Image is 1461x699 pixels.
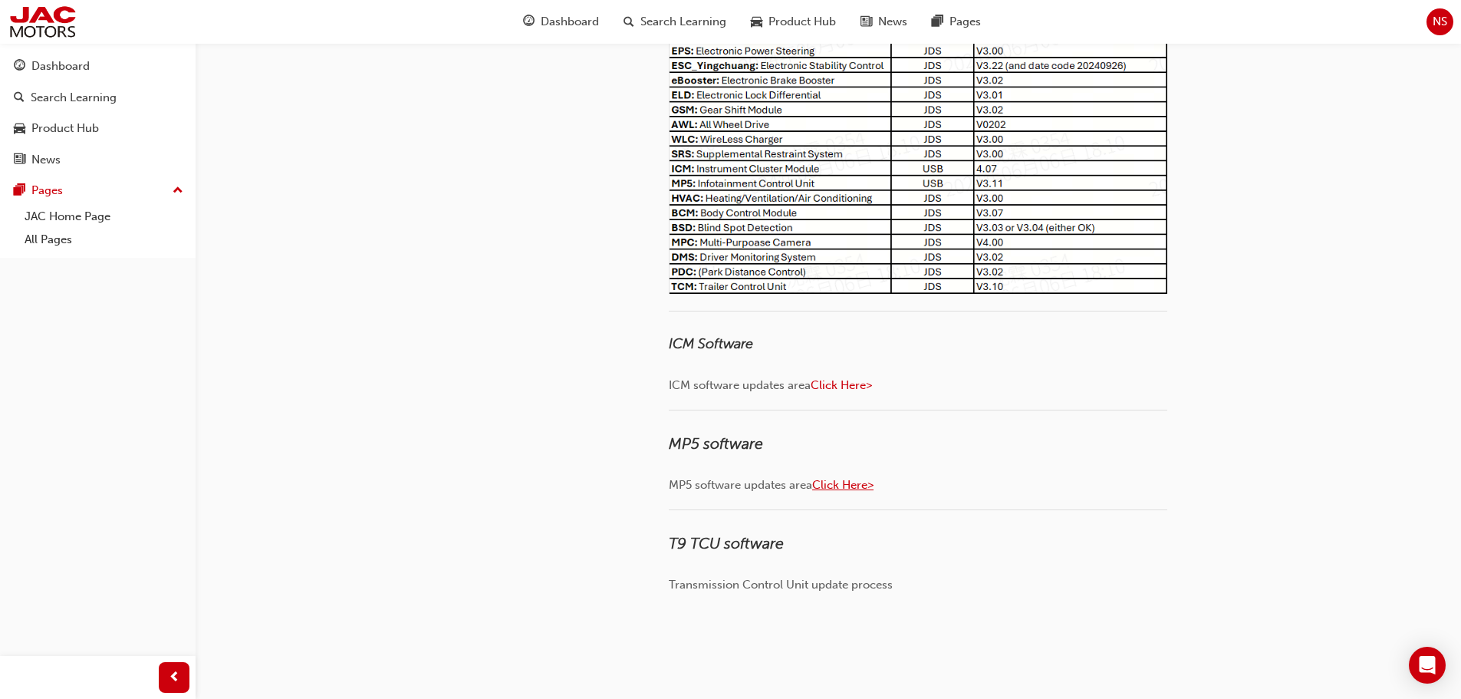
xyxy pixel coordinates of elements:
[31,58,90,75] div: Dashboard
[6,146,189,174] a: News
[751,12,762,31] span: car-icon
[1426,8,1453,35] button: NS
[31,151,61,169] div: News
[739,6,848,38] a: car-iconProduct Hub
[523,12,535,31] span: guage-icon
[18,228,189,252] a: All Pages
[768,13,836,31] span: Product Hub
[611,6,739,38] a: search-iconSearch Learning
[640,13,726,31] span: Search Learning
[1409,647,1446,684] div: Open Intercom Messenger
[848,6,920,38] a: news-iconNews
[173,181,183,201] span: up-icon
[669,435,763,453] span: MP5 software
[624,12,634,31] span: search-icon
[6,176,189,205] button: Pages
[6,114,189,143] a: Product Hub
[541,13,599,31] span: Dashboard
[920,6,993,38] a: pages-iconPages
[14,184,25,198] span: pages-icon
[878,13,907,31] span: News
[31,182,63,199] div: Pages
[14,122,25,136] span: car-icon
[6,52,189,81] a: Dashboard
[669,478,812,492] span: MP5 software updates area
[669,535,784,552] span: T9 TCU software
[932,12,943,31] span: pages-icon
[31,120,99,137] div: Product Hub
[8,5,77,39] img: jac-portal
[6,49,189,176] button: DashboardSearch LearningProduct HubNews
[14,91,25,105] span: search-icon
[812,478,874,492] a: Click Here>
[949,13,981,31] span: Pages
[511,6,611,38] a: guage-iconDashboard
[1433,13,1447,31] span: NS
[811,378,872,392] a: Click Here>
[18,205,189,229] a: JAC Home Page
[669,335,753,352] span: ICM Software
[860,12,872,31] span: news-icon
[669,378,811,392] span: ICM software updates area
[669,578,893,592] span: Transmission Control Unit update process
[169,668,180,687] span: prev-icon
[31,89,117,107] div: Search Learning
[14,153,25,167] span: news-icon
[6,84,189,112] a: Search Learning
[14,60,25,74] span: guage-icon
